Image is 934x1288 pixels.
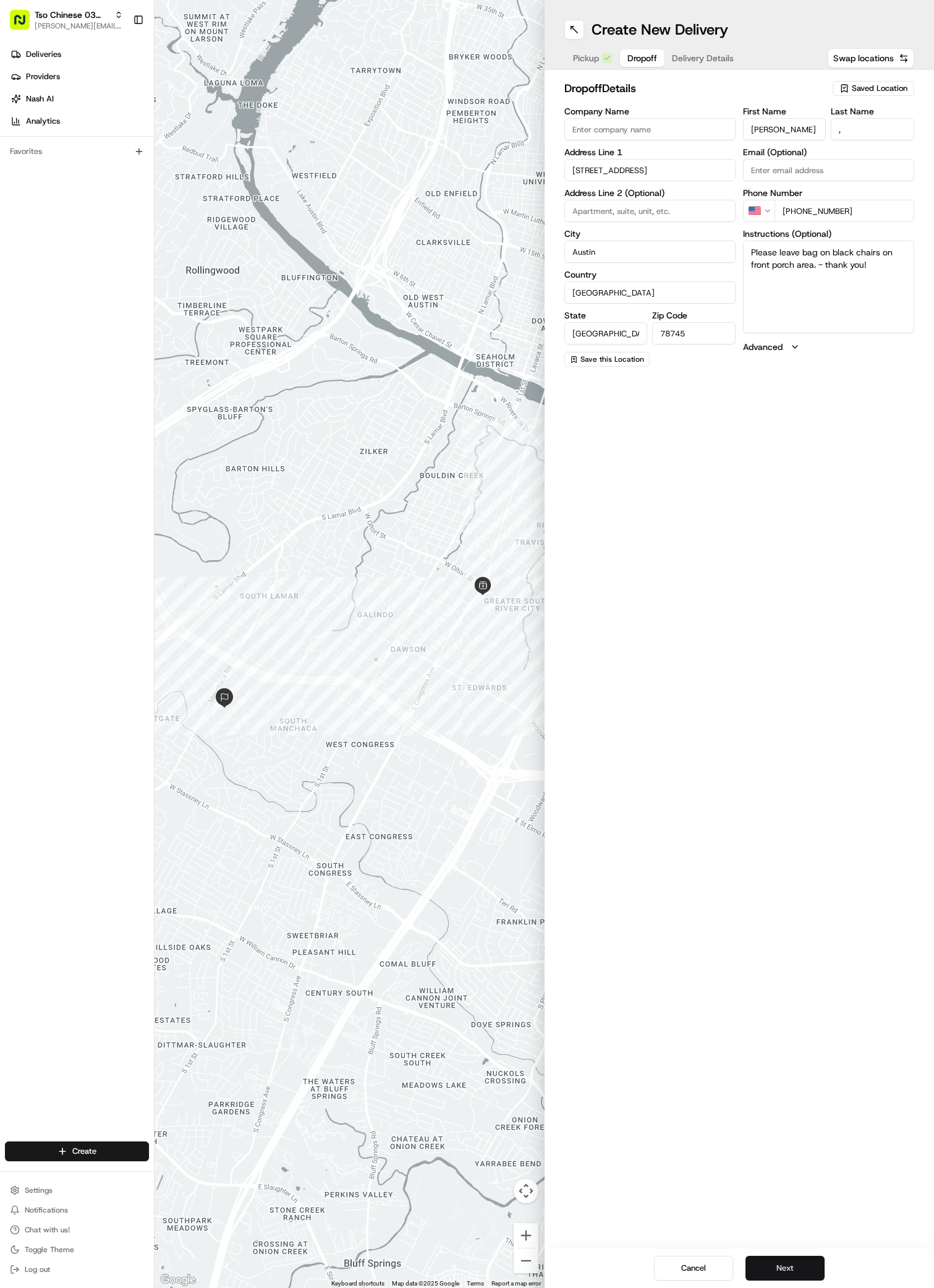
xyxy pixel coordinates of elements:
span: Swap locations [833,52,894,64]
input: Enter first name [743,118,826,140]
label: Instructions (Optional) [743,229,914,238]
span: Save this Location [580,354,644,364]
div: We're available if you need us! [56,130,170,140]
button: Create [5,1141,149,1161]
span: Create [72,1146,96,1157]
div: 📗 [12,278,22,288]
a: Report a map error [491,1280,541,1287]
span: [PERSON_NAME] (Store Manager) [38,192,163,202]
a: Open this area in Google Maps (opens a new window) [158,1272,198,1288]
input: Apartment, suite, unit, etc. [564,200,736,222]
span: Map data ©2025 Google [392,1280,459,1287]
span: [DATE] [141,225,166,235]
button: Keyboard shortcuts [331,1279,384,1288]
input: Enter city [564,241,736,263]
label: City [564,229,736,238]
textarea: Please leave bag on black chairs on front porch area. - thank you! [743,241,914,333]
span: Nash AI [26,93,54,104]
a: 💻API Documentation [100,271,203,294]
label: Last Name [831,107,914,116]
button: Start new chat [210,122,225,137]
input: Clear [32,80,204,93]
button: Toggle Theme [5,1241,149,1258]
a: Deliveries [5,45,154,64]
label: Advanced [743,341,783,353]
a: Analytics [5,111,154,131]
button: Tso Chinese 03 TsoCo [35,9,109,21]
p: Welcome 👋 [12,49,225,69]
button: Chat with us! [5,1221,149,1239]
input: Enter company name [564,118,736,140]
button: Zoom out [514,1248,538,1273]
span: Wisdom [PERSON_NAME] [38,225,132,235]
a: Terms (opens in new tab) [467,1280,484,1287]
a: Powered byPylon [87,306,150,316]
label: Email (Optional) [743,148,914,156]
div: Start new chat [56,118,203,130]
label: Country [564,270,736,279]
img: 1736555255976-a54dd68f-1ca7-489b-9aae-adbdc363a1c4 [25,226,35,236]
span: Deliveries [26,49,61,60]
span: Pylon [123,307,150,316]
span: Dropoff [627,52,657,64]
button: Saved Location [833,80,914,97]
input: Enter zip code [652,322,736,344]
span: Analytics [26,116,60,127]
button: Map camera controls [514,1179,538,1203]
button: Advanced [743,341,914,353]
button: Cancel [654,1256,733,1281]
button: Next [745,1256,825,1281]
img: Nash [12,12,37,37]
input: Enter address [564,159,736,181]
img: 1736555255976-a54dd68f-1ca7-489b-9aae-adbdc363a1c4 [12,118,35,140]
span: Providers [26,71,60,82]
button: Zoom in [514,1223,538,1248]
h1: Create New Delivery [592,20,728,40]
label: Address Line 2 (Optional) [564,189,736,197]
span: Knowledge Base [25,276,95,289]
div: Favorites [5,142,149,161]
span: Toggle Theme [25,1245,74,1255]
span: Delivery Details [672,52,734,64]
span: Notifications [25,1205,68,1215]
button: Swap locations [828,48,914,68]
label: Zip Code [652,311,736,320]
a: Providers [5,67,154,87]
input: Enter country [564,281,736,304]
label: Phone Number [743,189,914,197]
span: • [165,192,169,202]
img: Google [158,1272,198,1288]
button: See all [192,158,225,173]
a: Nash AI [5,89,154,109]
label: First Name [743,107,826,116]
input: Enter email address [743,159,914,181]
label: State [564,311,648,320]
button: Notifications [5,1201,149,1219]
span: • [134,225,138,235]
label: Company Name [564,107,736,116]
label: Address Line 1 [564,148,736,156]
button: [PERSON_NAME][EMAIL_ADDRESS][DOMAIN_NAME] [35,21,123,31]
img: 8571987876998_91fb9ceb93ad5c398215_72.jpg [26,118,48,140]
h2: dropoff Details [564,80,826,97]
div: 💻 [104,278,114,288]
span: Saved Location [852,83,907,94]
span: Pickup [573,52,599,64]
input: Enter last name [831,118,914,140]
span: Settings [25,1185,53,1195]
button: Log out [5,1261,149,1278]
div: Past conversations [12,161,83,171]
span: API Documentation [117,276,198,289]
span: Chat with us! [25,1225,70,1235]
input: Enter state [564,322,648,344]
button: Save this Location [564,352,650,367]
img: Wisdom Oko [12,213,32,237]
button: Settings [5,1182,149,1199]
span: Log out [25,1265,50,1274]
img: Antonia (Store Manager) [12,180,32,200]
input: Enter phone number [775,200,914,222]
a: 📗Knowledge Base [7,271,100,294]
span: [DATE] [172,192,197,202]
